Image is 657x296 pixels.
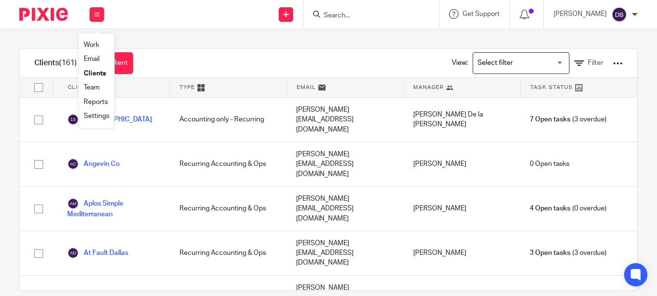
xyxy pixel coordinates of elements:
a: Team [84,84,100,91]
span: Filter [588,59,603,66]
span: Type [179,83,195,91]
div: [PERSON_NAME] [403,231,521,275]
a: Clients [84,70,106,77]
img: svg%3E [612,7,627,22]
span: 4 Open tasks [530,204,570,213]
input: Select all [30,78,48,97]
a: Settings [84,113,109,119]
div: [PERSON_NAME] [403,187,521,231]
div: [PERSON_NAME][EMAIL_ADDRESS][DOMAIN_NAME] [286,231,403,275]
span: Get Support [463,11,500,17]
div: View: [437,49,623,77]
div: Search for option [473,52,569,74]
span: 0 Open tasks [530,159,569,169]
a: Work [84,42,99,48]
div: Accounting only - Recurring [170,98,287,142]
span: (3 overdue) [530,115,606,124]
span: (161) [59,59,77,67]
p: [PERSON_NAME] [553,9,607,19]
a: Aplos Simple Mediterranean [67,198,160,219]
div: [PERSON_NAME][EMAIL_ADDRESS][DOMAIN_NAME] [286,142,403,186]
a: At Fault Dallas [67,247,128,259]
div: Recurring Accounting & Ops [170,187,287,231]
input: Search for option [474,55,564,72]
div: Recurring Accounting & Ops [170,142,287,186]
span: 7 Open tasks [530,115,570,124]
a: Email [84,56,100,62]
div: [PERSON_NAME][EMAIL_ADDRESS][DOMAIN_NAME] [286,98,403,142]
a: Angevin Co [67,158,119,170]
img: svg%3E [67,198,79,209]
div: [PERSON_NAME][EMAIL_ADDRESS][DOMAIN_NAME] [286,187,403,231]
span: (3 overdue) [530,248,606,258]
span: Task Status [530,83,573,91]
span: Manager [413,83,444,91]
a: Reports [84,99,108,105]
img: svg%3E [67,114,79,125]
div: Recurring Accounting & Ops [170,231,287,275]
span: Client [68,83,90,91]
img: Pixie [19,8,68,21]
div: [PERSON_NAME] De la [PERSON_NAME] [403,98,521,142]
span: Email [297,83,316,91]
div: [PERSON_NAME] [403,142,521,186]
span: (0 overdue) [530,204,606,213]
input: Search [323,12,410,20]
h1: Clients [34,58,77,68]
span: 3 Open tasks [530,248,570,258]
img: svg%3E [67,247,79,259]
a: [GEOGRAPHIC_DATA] [67,114,152,125]
img: svg%3E [67,158,79,170]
